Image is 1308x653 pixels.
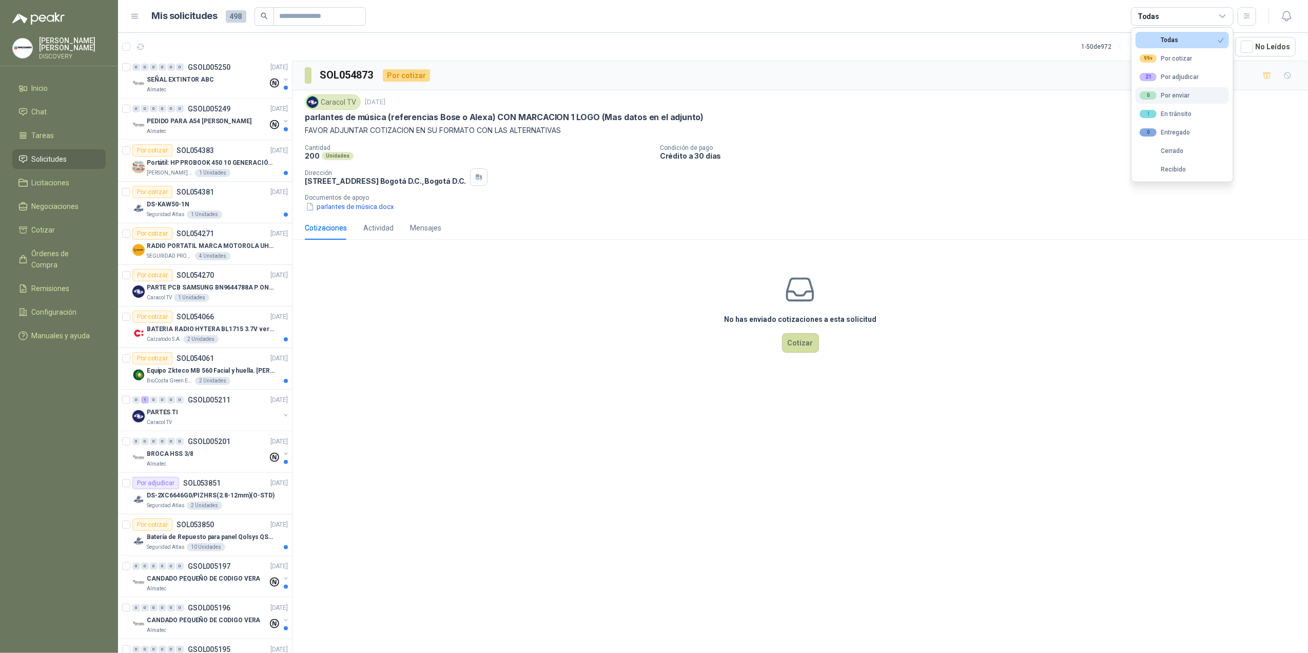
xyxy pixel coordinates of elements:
[141,563,149,570] div: 0
[177,521,214,528] p: SOL053850
[1140,110,1192,118] div: En tránsito
[132,327,145,339] img: Company Logo
[132,285,145,298] img: Company Logo
[187,210,222,219] div: 1 Unidades
[167,563,175,570] div: 0
[188,105,230,112] p: GSOL005249
[141,105,149,112] div: 0
[132,352,172,364] div: Por cotizar
[32,283,70,294] span: Remisiones
[159,64,166,71] div: 0
[132,410,145,422] img: Company Logo
[147,158,275,168] p: Portátil: HP PROBOOK 450 10 GENERACIÓN PROCESADOR INTEL CORE i7
[188,646,230,653] p: GSOL005195
[132,577,145,589] img: Company Logo
[147,86,166,94] p: Almatec
[1136,143,1229,159] button: Cerrado
[176,563,184,570] div: 0
[1140,73,1157,81] div: 21
[132,618,145,630] img: Company Logo
[1140,110,1157,118] div: 1
[118,473,292,514] a: Por adjudicarSOL053851[DATE] Company LogoDS-2XC6646G0/PIZHRS(2.8-12mm)(O-STD)Seguridad Atlas2 Uni...
[270,271,288,280] p: [DATE]
[132,396,140,404] div: 0
[159,105,166,112] div: 0
[132,61,290,94] a: 0 0 0 0 0 0 GSOL005250[DATE] Company LogoSEÑAL EXTINTOR ABCAlmatec
[147,252,193,260] p: SEGURIDAD PROVISER LTDA
[188,438,230,445] p: GSOL005201
[132,602,290,635] a: 0 0 0 0 0 0 GSOL005196[DATE] Company LogoCANDADO PEQUEÑO DE CODIGO VERAAlmatec
[32,83,48,94] span: Inicio
[176,64,184,71] div: 0
[305,112,704,123] p: parlantes de música (referencias Bose o Alexa) CON MARCACION 1 LOGO (Mas datos en el adjunto)
[176,396,184,404] div: 0
[1136,106,1229,122] button: 1En tránsito
[141,646,149,653] div: 0
[270,354,288,363] p: [DATE]
[132,394,290,427] a: 0 1 0 0 0 0 GSOL005211[DATE] Company LogoPARTES TICaracol TV
[32,130,54,141] span: Tareas
[167,64,175,71] div: 0
[1140,54,1157,63] div: 99+
[141,396,149,404] div: 1
[159,396,166,404] div: 0
[305,94,361,110] div: Caracol TV
[132,78,145,90] img: Company Logo
[118,265,292,306] a: Por cotizarSOL054270[DATE] Company LogoPARTE PCB SAMSUNG BN9644788A P ONECONNECaracol TV1 Unidades
[147,460,166,468] p: Almatec
[147,210,185,219] p: Seguridad Atlas
[322,152,354,160] div: Unidades
[132,563,140,570] div: 0
[32,106,47,118] span: Chat
[132,518,172,531] div: Por cotizar
[176,105,184,112] div: 0
[270,437,288,447] p: [DATE]
[147,585,166,593] p: Almatec
[12,102,106,122] a: Chat
[1081,39,1144,55] div: 1 - 50 de 972
[132,244,145,256] img: Company Logo
[132,452,145,464] img: Company Logo
[132,269,172,281] div: Por cotizar
[1136,32,1229,48] button: Todas
[270,187,288,197] p: [DATE]
[132,369,145,381] img: Company Logo
[782,333,819,353] button: Cotizar
[132,604,140,611] div: 0
[1140,36,1178,44] div: Todas
[305,194,1304,201] p: Documentos de apoyo
[270,312,288,322] p: [DATE]
[132,435,290,468] a: 0 0 0 0 0 0 GSOL005201[DATE] Company LogoBROCA HSS 3/8Almatec
[1140,91,1189,100] div: Por enviar
[147,418,172,427] p: Caracol TV
[147,616,260,625] p: CANDADO PEQUEÑO DE CODIGO VERA
[32,224,55,236] span: Cotizar
[177,272,214,279] p: SOL054270
[1136,87,1229,104] button: 0Por enviar
[147,574,260,584] p: CANDADO PEQUEÑO DE CODIGO VERA
[12,173,106,193] a: Licitaciones
[159,563,166,570] div: 0
[132,438,140,445] div: 0
[270,478,288,488] p: [DATE]
[12,279,106,298] a: Remisiones
[147,169,193,177] p: [PERSON_NAME] Foods S.A.
[1136,69,1229,85] button: 21Por adjudicar
[132,477,179,489] div: Por adjudicar
[39,53,106,60] p: DISCOVERY
[132,144,172,157] div: Por cotizar
[150,604,158,611] div: 0
[1140,147,1183,155] div: Cerrado
[32,248,96,271] span: Órdenes de Compra
[177,147,214,154] p: SOL054383
[270,562,288,571] p: [DATE]
[147,75,214,85] p: SEÑAL EXTINTOR ABC
[176,604,184,611] div: 0
[147,127,166,136] p: Almatec
[150,438,158,445] div: 0
[305,125,1296,136] p: FAVOR ADJUNTAR COTIZACION EN SU FORMATO CON LAS ALTERNATIVAS
[307,97,318,108] img: Company Logo
[12,149,106,169] a: Solicitudes
[188,64,230,71] p: GSOL005250
[147,324,275,334] p: BATERIA RADIO HYTERA BL1715 3.7V ver imagen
